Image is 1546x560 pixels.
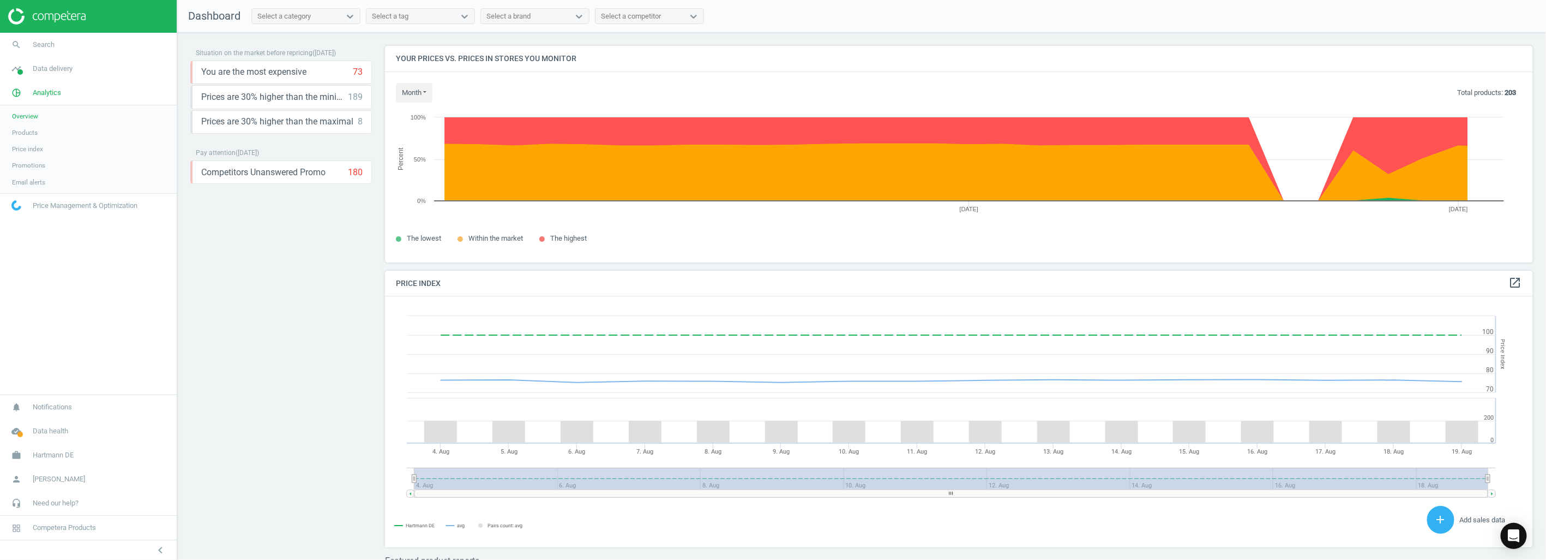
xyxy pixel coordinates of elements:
text: 0 [1491,437,1494,444]
button: month [396,83,432,103]
div: 8 [358,116,363,128]
span: Hartmann DE [33,450,74,460]
span: Add sales data [1460,516,1506,524]
i: headset_mic [6,493,27,514]
b: 203 [1505,88,1517,97]
span: Overview [12,112,38,121]
span: Analytics [33,88,61,98]
span: The lowest [407,234,441,242]
i: open_in_new [1509,276,1522,289]
span: Search [33,40,55,50]
tspan: 16. Aug [1248,448,1268,455]
tspan: Price Index [1500,339,1507,370]
span: Promotions [12,161,45,170]
div: 180 [348,166,363,178]
i: pie_chart_outlined [6,82,27,103]
tspan: 19. Aug [1452,448,1472,455]
tspan: Pairs count: avg [488,523,522,528]
text: 100 [1483,328,1494,336]
span: Pay attention [196,149,236,157]
div: 73 [353,66,363,78]
text: 100% [411,114,426,121]
span: Price Management & Optimization [33,201,137,211]
span: ( [DATE] ) [236,149,259,157]
span: Need our help? [33,498,79,508]
span: [PERSON_NAME] [33,474,85,484]
i: chevron_left [154,544,167,557]
i: timeline [6,58,27,79]
img: ajHJNr6hYgQAAAAASUVORK5CYII= [8,8,86,25]
div: Select a category [257,11,311,21]
span: Notifications [33,402,72,412]
tspan: 7. Aug [636,448,653,455]
tspan: 9. Aug [773,448,790,455]
i: work [6,445,27,466]
text: 0% [417,198,426,204]
tspan: [DATE] [960,206,979,212]
p: Total products: [1458,88,1517,98]
div: 189 [348,91,363,103]
img: wGWNvw8QSZomAAAAABJRU5ErkJggg== [11,200,21,211]
tspan: 17. Aug [1315,448,1336,455]
i: person [6,469,27,490]
tspan: 10. Aug [839,448,859,455]
tspan: [DATE] [1449,206,1468,212]
span: Email alerts [12,178,45,187]
span: Prices are 30% higher than the maximal [201,116,353,128]
tspan: 13. Aug [1043,448,1063,455]
span: Dashboard [188,9,240,22]
div: Select a tag [372,11,408,21]
text: 50% [414,156,426,163]
span: Competitors Unanswered Promo [201,166,326,178]
text: 200 [1484,414,1494,421]
text: 80 [1487,366,1494,374]
span: ( [DATE] ) [312,49,336,57]
tspan: avg [458,523,465,528]
text: 70 [1487,385,1494,393]
button: add [1427,506,1454,534]
span: The highest [550,234,587,242]
tspan: Percent [397,147,405,170]
tspan: 4. Aug [432,448,449,455]
tspan: 14. Aug [1111,448,1132,455]
i: search [6,34,27,55]
tspan: 15. Aug [1180,448,1200,455]
span: Products [12,128,38,137]
span: You are the most expensive [201,66,306,78]
div: Select a competitor [601,11,661,21]
tspan: 12. Aug [975,448,995,455]
button: chevron_left [147,543,174,557]
i: cloud_done [6,421,27,442]
i: add [1434,513,1447,526]
span: Data health [33,426,68,436]
span: Situation on the market before repricing [196,49,312,57]
tspan: 5. Aug [501,448,518,455]
tspan: 11. Aug [907,448,928,455]
h4: Price Index [385,271,1533,296]
i: notifications [6,397,27,418]
div: Select a brand [486,11,531,21]
tspan: 18. Aug [1383,448,1404,455]
h4: Your prices vs. prices in stores you monitor [385,46,1533,72]
text: 90 [1487,347,1494,355]
div: Open Intercom Messenger [1501,523,1527,549]
span: Competera Products [33,523,96,533]
a: open_in_new [1509,276,1522,290]
span: Data delivery [33,64,73,74]
tspan: 8. Aug [705,448,721,455]
span: Prices are 30% higher than the minimum [201,91,348,103]
span: Price index [12,145,43,153]
span: Within the market [468,234,523,242]
tspan: 6. Aug [569,448,586,455]
tspan: Hartmann DE [406,523,435,529]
